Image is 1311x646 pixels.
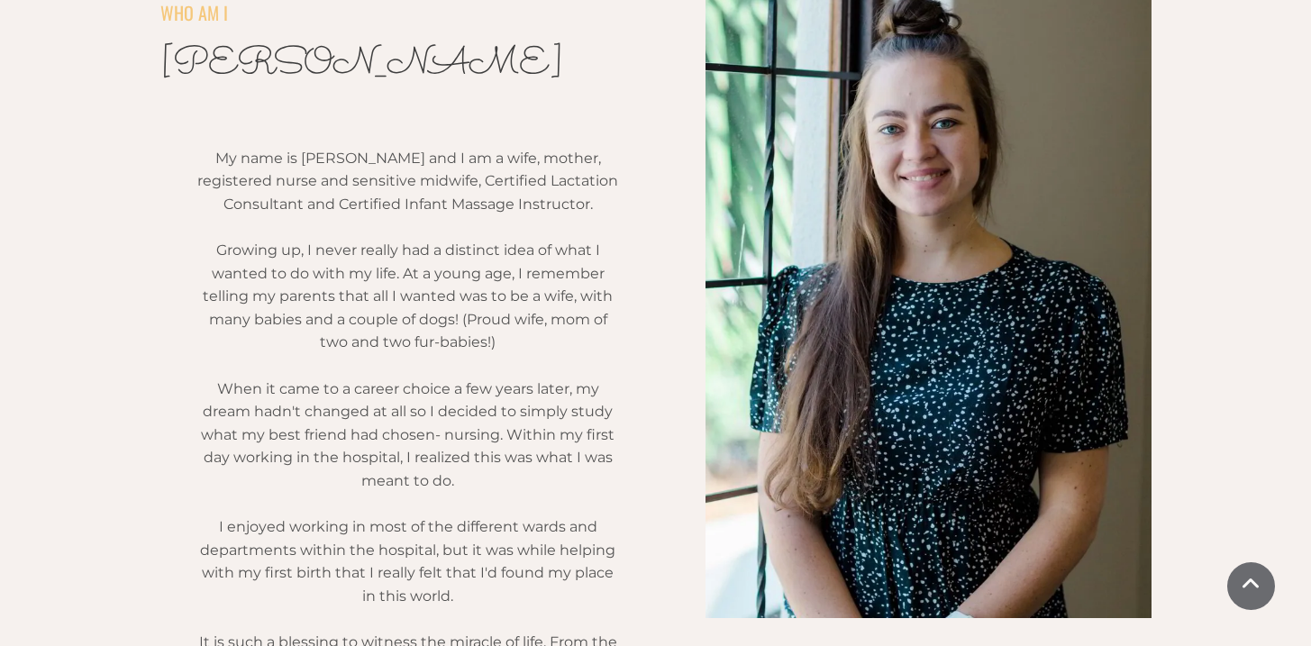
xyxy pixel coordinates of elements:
span: I enjoyed working in most of the different wards and departments within the hospital, but it was ... [200,518,615,605]
span: When it came to a career choice a few years later, my dream hadn't changed at all so I decided to... [201,380,615,489]
span: Growing up, I never really had a distinct idea of what I wanted to do with my life. At a young ag... [203,241,613,350]
span: My name is [PERSON_NAME] and I am a wife, mother, registered nurse and sensitive midwife, Certifi... [197,150,618,213]
span: [PERSON_NAME] [160,38,563,93]
a: Scroll To Top [1227,562,1275,610]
